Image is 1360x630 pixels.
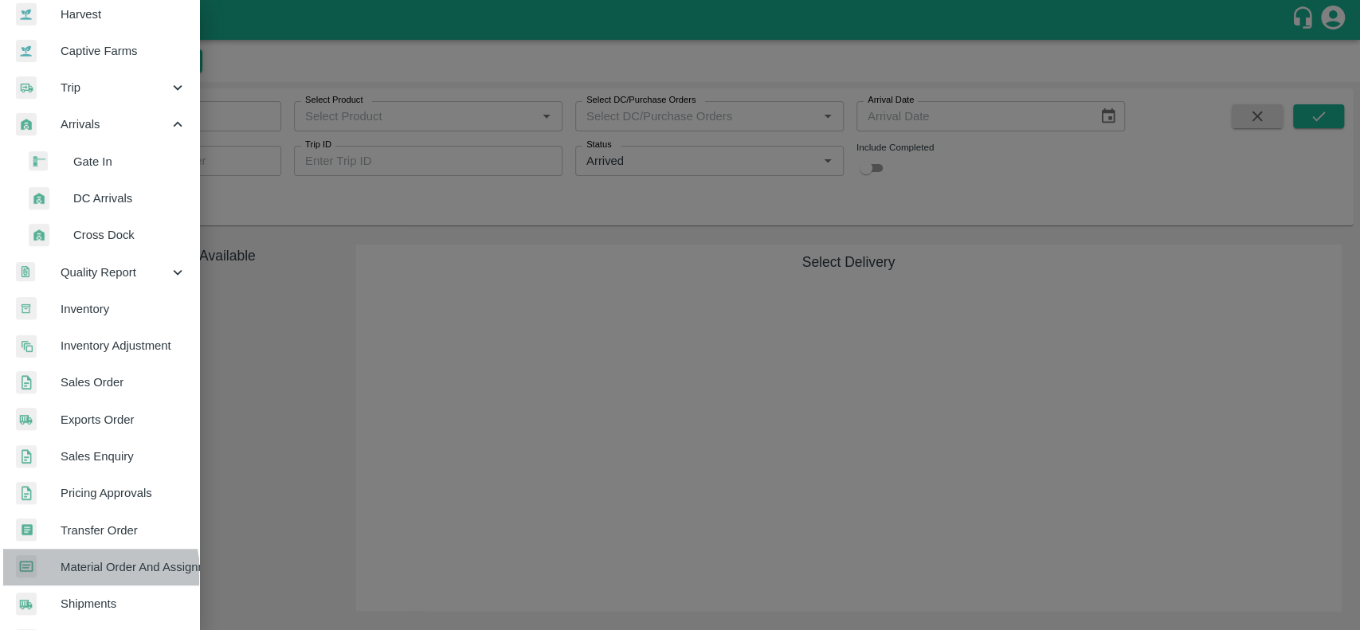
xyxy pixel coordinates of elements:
[61,448,186,465] span: Sales Enquiry
[61,337,186,354] span: Inventory Adjustment
[16,39,37,63] img: harvest
[61,411,186,428] span: Exports Order
[61,42,186,60] span: Captive Farms
[61,6,186,23] span: Harvest
[29,187,49,210] img: whArrival
[16,518,37,542] img: whTransfer
[16,76,37,100] img: delivery
[16,262,35,282] img: qualityReport
[16,482,37,505] img: sales
[13,143,199,180] a: gateinGate In
[61,595,186,612] span: Shipments
[13,217,199,253] a: whArrivalCross Dock
[29,151,48,171] img: gatein
[61,522,186,539] span: Transfer Order
[16,371,37,394] img: sales
[29,224,49,247] img: whArrival
[73,226,186,244] span: Cross Dock
[16,2,37,26] img: harvest
[16,408,37,431] img: shipments
[16,113,37,136] img: whArrival
[16,335,37,358] img: inventory
[61,374,186,391] span: Sales Order
[61,484,186,502] span: Pricing Approvals
[61,300,186,318] span: Inventory
[73,190,186,207] span: DC Arrivals
[73,153,186,170] span: Gate In
[61,115,169,133] span: Arrivals
[16,297,37,320] img: whInventory
[61,79,169,96] span: Trip
[16,445,37,468] img: sales
[16,555,37,578] img: centralMaterial
[13,180,199,217] a: whArrivalDC Arrivals
[61,558,186,576] span: Material Order And Assignment
[16,593,37,616] img: shipments
[61,264,169,281] span: Quality Report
